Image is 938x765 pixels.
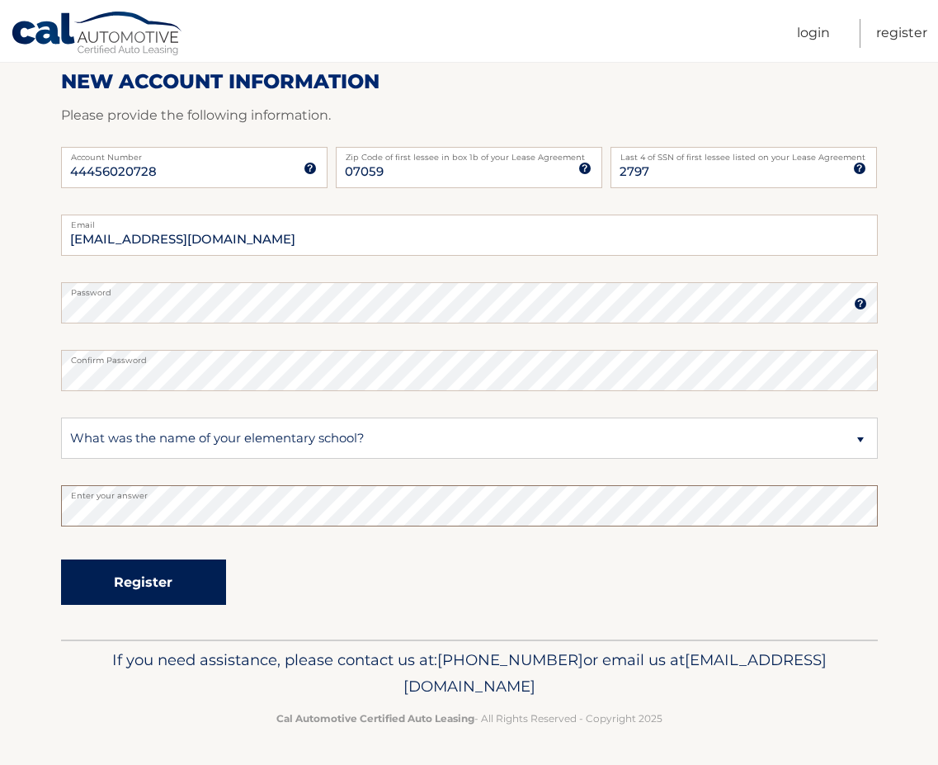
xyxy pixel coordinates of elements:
img: tooltip.svg [854,297,867,310]
label: Confirm Password [61,350,878,363]
img: tooltip.svg [578,162,592,175]
input: Account Number [61,147,328,188]
img: tooltip.svg [304,162,317,175]
label: Enter your answer [61,485,878,498]
span: [PHONE_NUMBER] [437,650,583,669]
span: [EMAIL_ADDRESS][DOMAIN_NAME] [403,650,827,696]
input: Email [61,215,878,256]
input: Zip Code [336,147,602,188]
label: Email [61,215,878,228]
h2: New Account Information [61,69,878,94]
input: SSN or EIN (last 4 digits only) [610,147,877,188]
label: Account Number [61,147,328,160]
label: Last 4 of SSN of first lessee listed on your Lease Agreement [610,147,877,160]
p: Please provide the following information. [61,104,878,127]
label: Password [61,282,878,295]
img: tooltip.svg [853,162,866,175]
p: If you need assistance, please contact us at: or email us at [72,647,867,700]
strong: Cal Automotive Certified Auto Leasing [276,712,474,725]
label: Zip Code of first lessee in box 1b of your Lease Agreement [336,147,602,160]
button: Register [61,560,226,605]
a: Login [797,19,830,48]
a: Register [876,19,927,48]
a: Cal Automotive [11,11,184,59]
p: - All Rights Reserved - Copyright 2025 [72,710,867,727]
